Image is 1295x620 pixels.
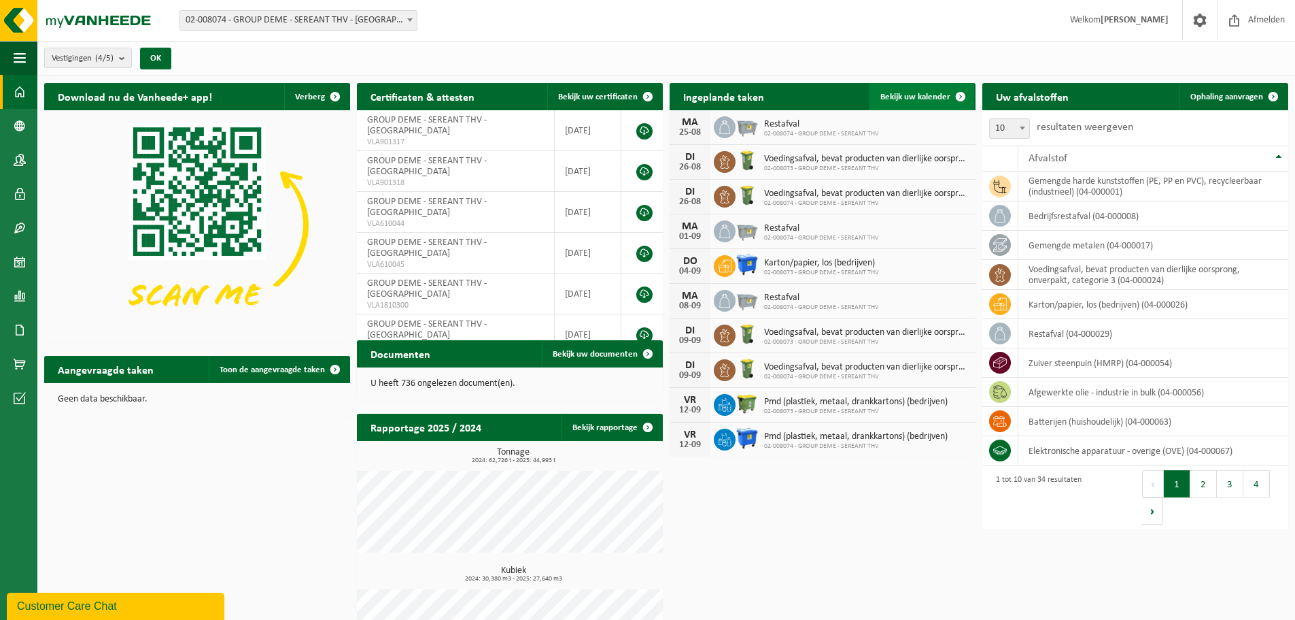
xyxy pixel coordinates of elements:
[357,414,495,440] h2: Rapportage 2025 / 2024
[764,165,969,173] span: 02-008073 - GROUP DEME - SEREANT THV
[1018,231,1288,260] td: gemengde metalen (04-000017)
[880,93,950,101] span: Bekijk uw kalender
[367,178,544,189] span: VLA901318
[676,128,704,137] div: 25-08
[367,259,544,270] span: VLA610045
[676,429,704,440] div: VR
[676,406,704,415] div: 12-09
[764,119,879,130] span: Restafval
[370,379,649,389] p: U heeft 736 ongelezen document(en).
[364,576,663,583] span: 2024: 30,380 m3 - 2025: 27,640 m3
[676,360,704,371] div: DI
[736,392,759,415] img: WB-1100-HPE-GN-50
[676,336,704,346] div: 09-09
[676,440,704,450] div: 12-09
[764,304,879,312] span: 02-008074 - GROUP DEME - SEREANT THV
[676,267,704,276] div: 04-09
[1029,153,1067,164] span: Afvalstof
[58,395,336,404] p: Geen data beschikbaar.
[180,11,417,30] span: 02-008074 - GROUP DEME - SEREANT THV - ANTWERPEN
[764,442,948,451] span: 02-008074 - GROUP DEME - SEREANT THV
[1018,201,1288,231] td: bedrijfsrestafval (04-000008)
[542,340,661,368] a: Bekijk uw documenten
[555,274,622,314] td: [DATE]
[736,149,759,172] img: WB-0140-HPE-GN-50
[676,256,704,267] div: DO
[555,110,622,151] td: [DATE]
[553,350,638,359] span: Bekijk uw documenten
[220,365,325,374] span: Toon de aangevraagde taken
[179,10,417,31] span: 02-008074 - GROUP DEME - SEREANT THV - ANTWERPEN
[367,156,487,177] span: GROUP DEME - SEREANT THV - [GEOGRAPHIC_DATA]
[140,48,171,69] button: OK
[764,338,969,346] span: 02-008073 - GROUP DEME - SEREANT THV
[764,397,948,408] span: Pmd (plastiek, metaal, drankkartons) (bedrijven)
[736,114,759,137] img: WB-2500-GAL-GY-01
[736,323,759,346] img: WB-0140-HPE-GN-50
[736,218,759,242] img: WB-2500-GAL-GY-01
[764,189,969,199] span: Voedingsafval, bevat producten van dierlijke oorsprong, onverpakt, categorie 3
[367,197,487,218] span: GROUP DEME - SEREANT THV - [GEOGRAPHIC_DATA]
[367,218,544,229] span: VLA610044
[1179,83,1287,110] a: Ophaling aanvragen
[555,233,622,274] td: [DATE]
[676,301,704,311] div: 08-09
[1142,497,1163,525] button: Next
[44,356,167,382] h2: Aangevraagde taken
[357,340,444,367] h2: Documenten
[1018,319,1288,348] td: restafval (04-000029)
[1142,470,1164,497] button: Previous
[764,293,879,304] span: Restafval
[982,83,1082,110] h2: Uw afvalstoffen
[44,48,132,68] button: Vestigingen(4/5)
[209,356,349,383] a: Toon de aangevraagde taken
[676,395,704,406] div: VR
[670,83,778,110] h2: Ingeplande taken
[1190,470,1217,497] button: 2
[357,83,488,110] h2: Certificaten & attesten
[295,93,325,101] span: Verberg
[764,199,969,208] span: 02-008074 - GROUP DEME - SEREANT THV
[764,373,969,381] span: 02-008074 - GROUP DEME - SEREANT THV
[1018,260,1288,290] td: voedingsafval, bevat producten van dierlijke oorsprong, onverpakt, categorie 3 (04-000024)
[44,83,226,110] h2: Download nu de Vanheede+ app!
[1018,378,1288,407] td: afgewerkte olie - industrie in bulk (04-000056)
[764,258,879,269] span: Karton/papier, los (bedrijven)
[1018,290,1288,319] td: karton/papier, los (bedrijven) (04-000026)
[1018,436,1288,466] td: elektronische apparatuur - overige (OVE) (04-000067)
[736,253,759,276] img: WB-1100-HPE-BE-01
[676,117,704,128] div: MA
[1101,15,1169,25] strong: [PERSON_NAME]
[284,83,349,110] button: Verberg
[989,118,1030,139] span: 10
[1190,93,1263,101] span: Ophaling aanvragen
[764,269,879,277] span: 02-008073 - GROUP DEME - SEREANT THV
[558,93,638,101] span: Bekijk uw certificaten
[764,431,948,442] span: Pmd (plastiek, metaal, drankkartons) (bedrijven)
[764,327,969,338] span: Voedingsafval, bevat producten van dierlijke oorsprong, onverpakt, categorie 3
[676,197,704,207] div: 26-08
[869,83,974,110] a: Bekijk uw kalender
[764,234,879,242] span: 02-008074 - GROUP DEME - SEREANT THV
[1018,348,1288,378] td: zuiver steenpuin (HMRP) (04-000054)
[676,371,704,380] div: 09-09
[676,152,704,163] div: DI
[555,314,622,355] td: [DATE]
[367,238,487,259] span: GROUP DEME - SEREANT THV - [GEOGRAPHIC_DATA]
[367,300,544,311] span: VLA1810300
[1243,470,1270,497] button: 4
[367,115,487,136] span: GROUP DEME - SEREANT THV - [GEOGRAPHIC_DATA]
[364,566,663,583] h3: Kubiek
[95,54,114,63] count: (4/5)
[676,221,704,232] div: MA
[989,469,1082,526] div: 1 tot 10 van 34 resultaten
[676,291,704,301] div: MA
[364,448,663,464] h3: Tonnage
[676,186,704,197] div: DI
[52,48,114,69] span: Vestigingen
[367,319,487,340] span: GROUP DEME - SEREANT THV - [GEOGRAPHIC_DATA]
[1037,122,1133,133] label: resultaten weergeven
[736,184,759,207] img: WB-0140-HPE-GN-50
[1018,407,1288,436] td: batterijen (huishoudelijk) (04-000063)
